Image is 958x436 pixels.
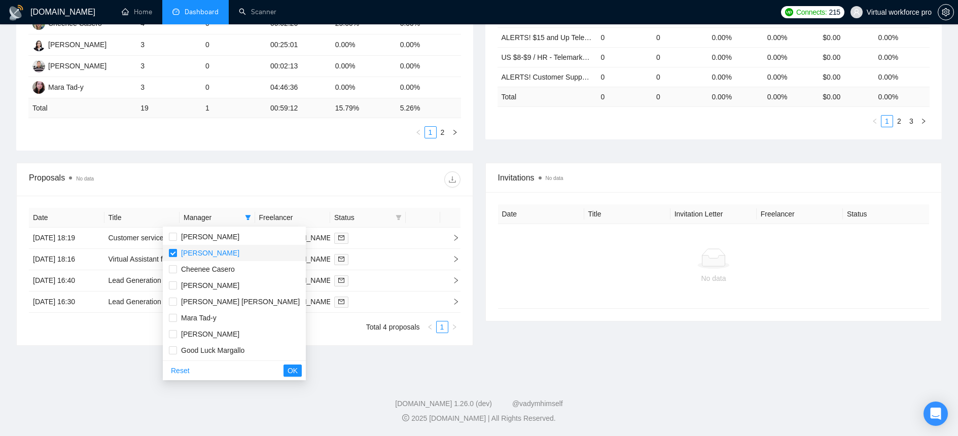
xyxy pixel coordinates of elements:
td: Total [28,98,136,118]
span: right [444,277,459,284]
td: Customer service representative [104,228,180,249]
a: LB[PERSON_NAME] [PERSON_NAME] [259,297,394,305]
a: Customer service representative [109,234,211,242]
td: 0.00% [396,56,461,77]
a: Virtual Assistant for Woodworking Company [109,255,246,263]
span: Status [334,212,392,223]
td: [DATE] 18:19 [29,228,104,249]
div: Open Intercom Messenger [924,402,948,426]
li: 1 [436,321,448,333]
span: right [444,298,459,305]
li: 1 [424,126,437,138]
td: 3 [136,77,201,98]
td: $0.00 [819,27,874,47]
th: Invitation Letter [670,204,757,224]
span: right [444,256,459,263]
span: Invitations [498,171,930,184]
li: Previous Page [424,321,436,333]
span: [PERSON_NAME] [181,330,239,338]
span: [PERSON_NAME] [181,249,239,257]
span: right [920,118,927,124]
button: download [444,171,460,188]
span: Reset [171,365,190,376]
a: US $8-$9 / HR - Telemarketing [502,53,598,61]
td: 0.00% [874,27,930,47]
img: MT [32,81,45,94]
span: filter [396,214,402,221]
td: 00:25:01 [266,34,331,56]
th: Date [29,208,104,228]
td: [DATE] 18:16 [29,249,104,270]
a: MA[PERSON_NAME] [32,40,107,48]
td: 0 [652,47,707,67]
span: right [444,234,459,241]
a: RM[PERSON_NAME] [32,61,107,69]
td: 00:59:12 [266,98,331,118]
button: left [869,115,881,127]
button: right [449,126,461,138]
td: $0.00 [819,67,874,87]
td: 0 [652,87,707,106]
li: Next Page [448,321,460,333]
span: mail [338,299,344,305]
a: ALERTS! $15 and Up Telemarketing [502,33,616,42]
img: upwork-logo.png [785,8,793,16]
td: 0.00% [331,77,396,98]
li: Total 4 proposals [366,321,420,333]
td: 19 [136,98,201,118]
td: $0.00 [819,47,874,67]
span: Good Luck Margallo [181,346,244,354]
span: right [452,129,458,135]
span: user [853,9,860,16]
span: right [451,324,457,330]
button: right [448,321,460,333]
td: $ 0.00 [819,87,874,106]
td: 0.00% [874,67,930,87]
td: 0.00% [331,34,396,56]
td: 04:46:36 [266,77,331,98]
a: setting [938,8,954,16]
td: 5.26 % [396,98,461,118]
td: 0.00% [874,47,930,67]
td: 0.00 % [707,87,763,106]
td: 0 [597,47,652,67]
li: 3 [905,115,917,127]
span: Connects: [796,7,827,18]
td: 0.00% [396,34,461,56]
td: 0 [597,67,652,87]
a: ALERTS! Customer Support USA [502,73,607,81]
button: left [412,126,424,138]
td: 0.00% [396,77,461,98]
th: Date [498,204,584,224]
td: 0.00% [707,27,763,47]
div: Mara Tad-y [48,82,84,93]
a: searchScanner [239,8,276,16]
li: Previous Page [412,126,424,138]
span: [PERSON_NAME] [PERSON_NAME] [181,298,300,306]
span: mail [338,277,344,283]
img: logo [8,5,24,21]
span: left [872,118,878,124]
button: setting [938,4,954,20]
a: homeHome [122,8,152,16]
td: 0.00% [707,47,763,67]
td: 0.00% [331,56,396,77]
td: 0 [201,34,266,56]
td: 0.00% [707,67,763,87]
li: 2 [893,115,905,127]
td: 1 [201,98,266,118]
button: Reset [167,365,194,377]
li: 1 [881,115,893,127]
td: 0.00% [763,47,819,67]
div: [PERSON_NAME] [48,39,107,50]
td: 00:02:13 [266,56,331,77]
td: Virtual Assistant for Woodworking Company [104,249,180,270]
th: Title [584,204,670,224]
td: [DATE] 16:40 [29,270,104,292]
span: Dashboard [185,8,219,16]
td: 15.79 % [331,98,396,118]
span: Mara Tad-y [181,314,217,322]
a: 2 [437,127,448,138]
a: CCCheenee Casero [32,19,102,27]
span: Manager [184,212,241,223]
